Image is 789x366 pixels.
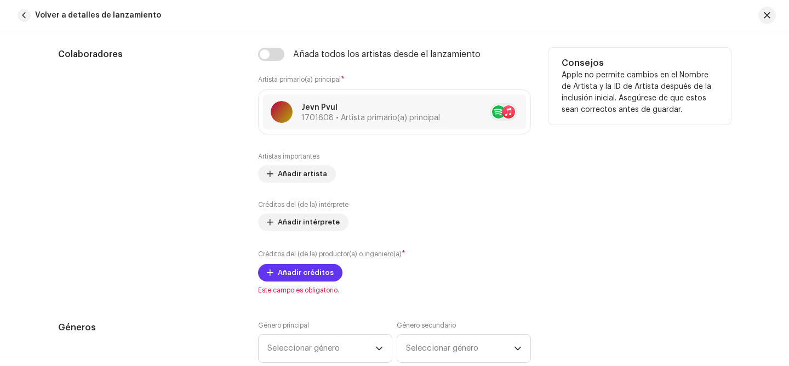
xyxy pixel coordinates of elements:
label: Género principal [258,321,309,330]
span: Seleccionar género [267,335,375,362]
button: Añadir créditos [258,264,342,281]
button: Añadir intérprete [258,213,348,231]
div: dropdown trigger [375,335,383,362]
span: Este campo es obligatorio. [258,286,531,295]
div: dropdown trigger [514,335,522,362]
span: Añadir intérprete [278,211,340,233]
label: Género secundario [397,321,456,330]
small: Artista primario(a) principal [258,76,341,83]
h5: Consejos [562,57,718,70]
p: Apple no permite cambios en el Nombre de Artista y la ID de Artista después de la inclusión inici... [562,70,718,116]
span: 1701608 • Artista primario(a) principal [301,114,440,122]
span: Añadir créditos [278,262,334,284]
small: Créditos del (de la) productor(a) o ingeniero(a) [258,251,402,257]
p: Jevn Pvul [301,102,440,114]
h5: Géneros [58,321,241,334]
span: Seleccionar género [406,335,514,362]
div: Añada todos los artistas desde el lanzamiento [293,50,481,59]
h5: Colaboradores [58,48,241,61]
span: Añadir artista [278,163,327,185]
label: Artistas importantes [258,152,319,161]
button: Añadir artista [258,165,336,183]
label: Créditos del (de la) intérprete [258,200,348,209]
